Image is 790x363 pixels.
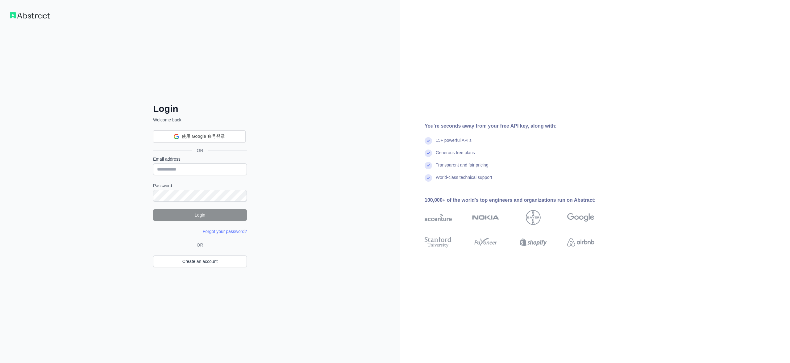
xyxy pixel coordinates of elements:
[153,117,247,123] p: Welcome back
[425,150,432,157] img: check mark
[194,242,206,248] span: OR
[425,174,432,182] img: check mark
[153,156,247,162] label: Email address
[436,174,492,187] div: World-class technical support
[425,162,432,169] img: check mark
[526,210,541,225] img: bayer
[153,103,247,114] h2: Login
[192,147,208,154] span: OR
[567,235,594,249] img: airbnb
[425,210,452,225] img: accenture
[10,12,50,19] img: Workflow
[472,210,499,225] img: nokia
[436,162,489,174] div: Transparent and fair pricing
[425,122,614,130] div: You're seconds away from your free API key, along with:
[520,235,547,249] img: shopify
[153,209,247,221] button: Login
[567,210,594,225] img: google
[153,130,246,143] div: 使用 Google 账号登录
[182,133,225,140] span: 使用 Google 账号登录
[436,137,472,150] div: 15+ powerful API's
[153,255,247,267] a: Create an account
[203,229,247,234] a: Forgot your password?
[472,235,499,249] img: payoneer
[425,137,432,145] img: check mark
[436,150,475,162] div: Generous free plans
[425,235,452,249] img: stanford university
[425,196,614,204] div: 100,000+ of the world's top engineers and organizations run on Abstract:
[153,183,247,189] label: Password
